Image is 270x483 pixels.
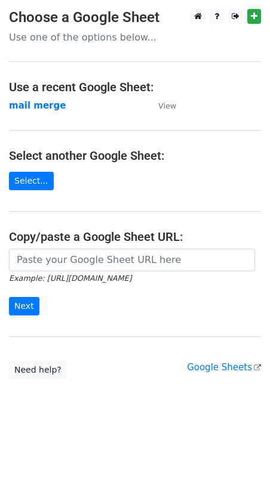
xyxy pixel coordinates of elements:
p: Use one of the options below... [9,31,261,44]
h3: Choose a Google Sheet [9,9,261,26]
h4: Copy/paste a Google Sheet URL: [9,230,261,244]
input: Paste your Google Sheet URL here [9,249,255,271]
input: Next [9,297,39,315]
h4: Select another Google Sheet: [9,148,261,163]
small: View [158,101,176,110]
a: mail merge [9,100,66,111]
h4: Use a recent Google Sheet: [9,80,261,94]
a: Need help? [9,361,67,379]
a: Google Sheets [187,362,261,373]
small: Example: [URL][DOMAIN_NAME] [9,274,131,283]
a: Select... [9,172,54,190]
a: View [146,100,176,111]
